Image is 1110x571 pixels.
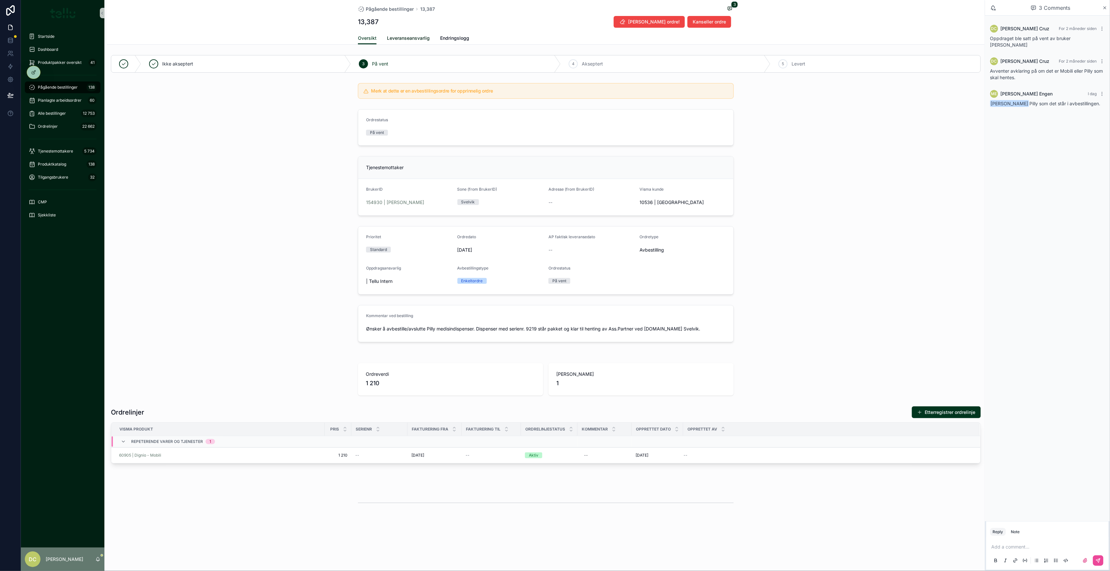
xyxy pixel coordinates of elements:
[548,234,595,239] span: AP faktisk leveransedato
[420,6,435,12] span: 13,387
[25,145,100,157] a: Tjenestemottakere5 734
[525,427,565,432] span: Ordrelinjestatus
[88,59,97,66] div: 41
[991,26,997,31] span: DC
[209,439,211,444] div: 1
[687,427,717,432] span: Opprettet av
[584,453,588,458] div: --
[548,247,552,253] span: --
[782,61,784,66] span: 5
[461,199,475,205] div: Svelvik
[25,108,100,119] a: Alle bestillinger12 753
[366,313,413,318] span: Kommentar ved bestilling
[687,16,731,28] button: Kanseller ordre
[111,408,144,417] h1: Ordrelinjer
[640,234,659,239] span: Ordretype
[329,453,347,458] a: 1 210
[726,5,734,13] button: 3
[370,247,387,253] div: Standard
[525,452,574,458] a: Aktiv
[80,123,97,130] div: 22 662
[366,371,535,377] span: Ordreverdi
[362,61,365,66] span: 3
[614,16,685,28] button: [PERSON_NAME] ordre!
[466,453,470,458] span: --
[371,89,728,93] h5: Merk at dette er en avbestillingsordre for opprinnelig ordre
[355,453,359,458] span: --
[529,452,538,458] div: Aktiv
[387,32,430,45] a: Leveranseansvarlig
[119,453,161,458] span: 60905 | Dignio - Mobili
[38,199,47,205] span: CMP
[548,266,570,271] span: Ordrestatus
[131,439,203,444] span: Repeterende varer og tjenester
[990,68,1103,80] span: Avventer avklaring på om det er Mobili eller Pilly som skal hentes.
[29,555,37,563] span: DC
[366,6,414,12] span: Pågående bestillinger
[552,278,566,284] div: På vent
[38,149,73,154] span: Tjenestemottakere
[636,453,679,458] a: [DATE]
[25,44,100,55] a: Dashboard
[440,32,469,45] a: Endringslogg
[636,427,671,432] span: Opprettet dato
[990,528,1006,536] button: Reply
[990,101,1101,106] span: Pilly som det står i avbestillingen.
[162,61,193,67] span: Ikke akseptert
[38,212,56,218] span: Sjekkliste
[556,379,726,388] span: 1
[366,326,726,332] span: Ønsker å avbestille/avslutte Pilly medisindispenser. Dispenser med serienr. 9219 står pakket og k...
[457,247,544,253] span: [DATE]
[990,100,1029,107] span: [PERSON_NAME]
[358,32,377,45] a: Oversikt
[684,453,687,458] span: --
[366,278,393,285] span: | Tellu Intern
[25,81,100,93] a: Pågående bestillinger138
[330,427,339,432] span: Pris
[88,96,97,104] div: 60
[38,60,82,65] span: Produktpakker oversikt
[119,427,153,432] span: Visma produkt
[457,234,476,239] span: Ordredato
[366,165,404,170] span: Tjenestemottaker
[82,147,97,155] div: 5 734
[46,556,83,563] p: [PERSON_NAME]
[582,427,608,432] span: Kommentar
[358,6,414,12] a: Pågående bestillinger
[25,196,100,208] a: CMP
[366,117,388,122] span: Ordrestatus
[366,187,383,192] span: BrukerID
[411,453,458,458] a: [DATE]
[684,453,972,458] a: --
[1059,59,1097,64] span: For 2 måneder siden
[1009,528,1023,536] button: Note
[38,98,82,103] span: Planlagte arbeidsordrer
[387,35,430,41] span: Leveranseansvarlig
[466,453,517,458] a: --
[792,61,805,67] span: Levert
[640,187,664,192] span: Visma kunde
[50,8,76,18] img: App logo
[38,47,58,52] span: Dashboard
[25,209,100,221] a: Sjekkliste
[38,111,66,116] span: Alle bestillinger
[1001,91,1053,97] span: [PERSON_NAME] Engen
[582,61,603,67] span: Akseptert
[640,247,664,253] span: Avbestilling
[81,110,97,117] div: 12 753
[355,453,404,458] a: --
[991,91,997,96] span: ME
[366,199,424,206] a: 154930 | [PERSON_NAME]
[38,34,54,39] span: Startside
[356,427,372,432] span: Serienr
[1001,58,1050,65] span: [PERSON_NAME] Cruz
[88,173,97,181] div: 32
[86,83,97,91] div: 138
[25,95,100,106] a: Planlagte arbeidsordrer60
[548,187,594,192] span: Adresse (from BrukerID)
[731,1,738,8] span: 3
[25,171,100,183] a: Tilgangsbrukere32
[86,160,97,168] div: 138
